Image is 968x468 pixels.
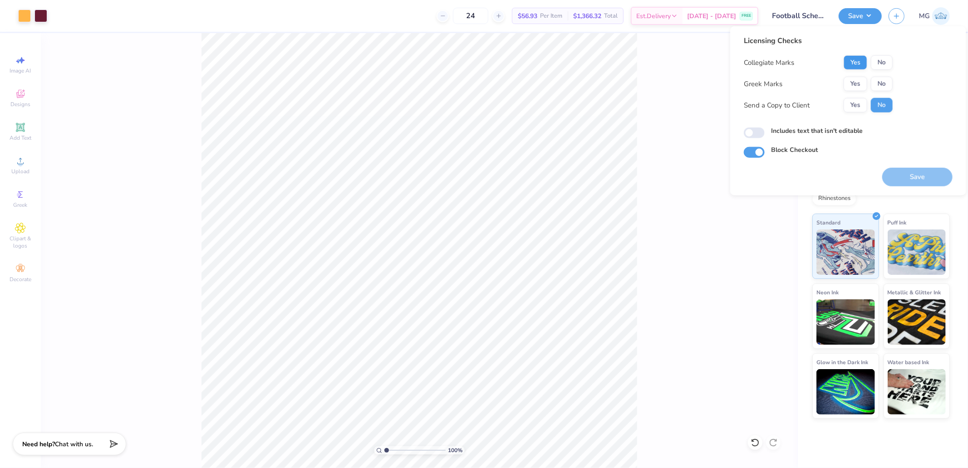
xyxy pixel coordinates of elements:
span: Clipart & logos [5,235,36,249]
a: MG [919,7,950,25]
span: Glow in the Dark Ink [816,357,868,367]
span: Metallic & Glitter Ink [888,288,941,297]
img: Water based Ink [888,369,946,414]
span: $1,366.32 [573,11,601,21]
span: Total [604,11,618,21]
span: Water based Ink [888,357,929,367]
span: 100 % [448,446,462,454]
span: Decorate [10,276,31,283]
span: Designs [10,101,30,108]
img: Standard [816,229,875,275]
button: No [871,55,893,70]
div: Send a Copy to Client [744,100,810,111]
button: No [871,98,893,112]
span: Est. Delivery [636,11,671,21]
label: Includes text that isn't editable [771,126,863,136]
strong: Need help? [22,440,55,448]
div: Licensing Checks [744,35,893,46]
span: Puff Ink [888,218,907,227]
span: Standard [816,218,840,227]
div: Rhinestones [812,192,856,205]
span: MG [919,11,930,21]
button: Yes [844,98,867,112]
span: Per Item [540,11,562,21]
input: – – [453,8,488,24]
span: $56.93 [518,11,537,21]
button: Save [839,8,882,24]
label: Block Checkout [771,145,818,155]
div: Greek Marks [744,79,782,89]
img: Glow in the Dark Ink [816,369,875,414]
img: Puff Ink [888,229,946,275]
span: Image AI [10,67,31,74]
span: Neon Ink [816,288,839,297]
button: No [871,77,893,91]
button: Yes [844,77,867,91]
img: Michael Galon [932,7,950,25]
span: FREE [742,13,751,19]
span: [DATE] - [DATE] [687,11,736,21]
span: Add Text [10,134,31,141]
span: Greek [14,201,28,209]
img: Metallic & Glitter Ink [888,299,946,345]
input: Untitled Design [765,7,832,25]
span: Chat with us. [55,440,93,448]
div: Collegiate Marks [744,58,794,68]
img: Neon Ink [816,299,875,345]
span: Upload [11,168,29,175]
button: Yes [844,55,867,70]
